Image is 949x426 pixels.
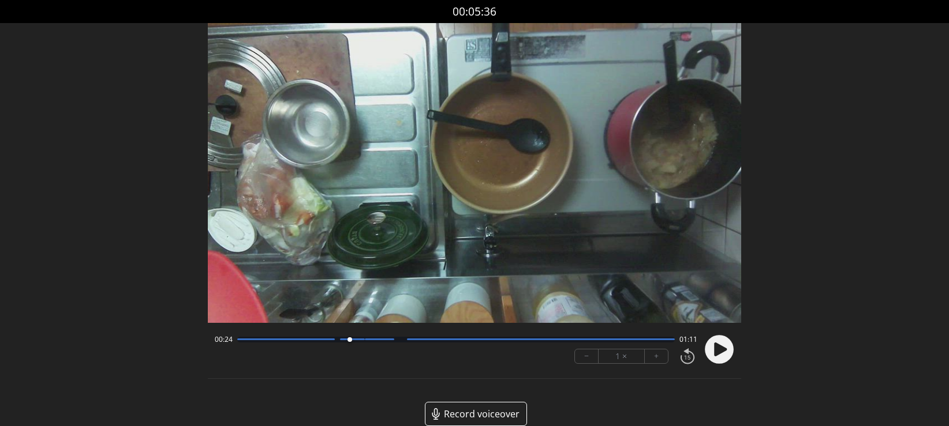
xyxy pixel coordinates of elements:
[425,402,527,426] a: Record voiceover
[215,335,233,344] span: 00:24
[444,407,520,421] span: Record voiceover
[679,335,697,344] span: 01:11
[575,349,599,363] button: −
[599,349,645,363] div: 1 ×
[645,349,668,363] button: +
[453,3,496,20] a: 00:05:36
